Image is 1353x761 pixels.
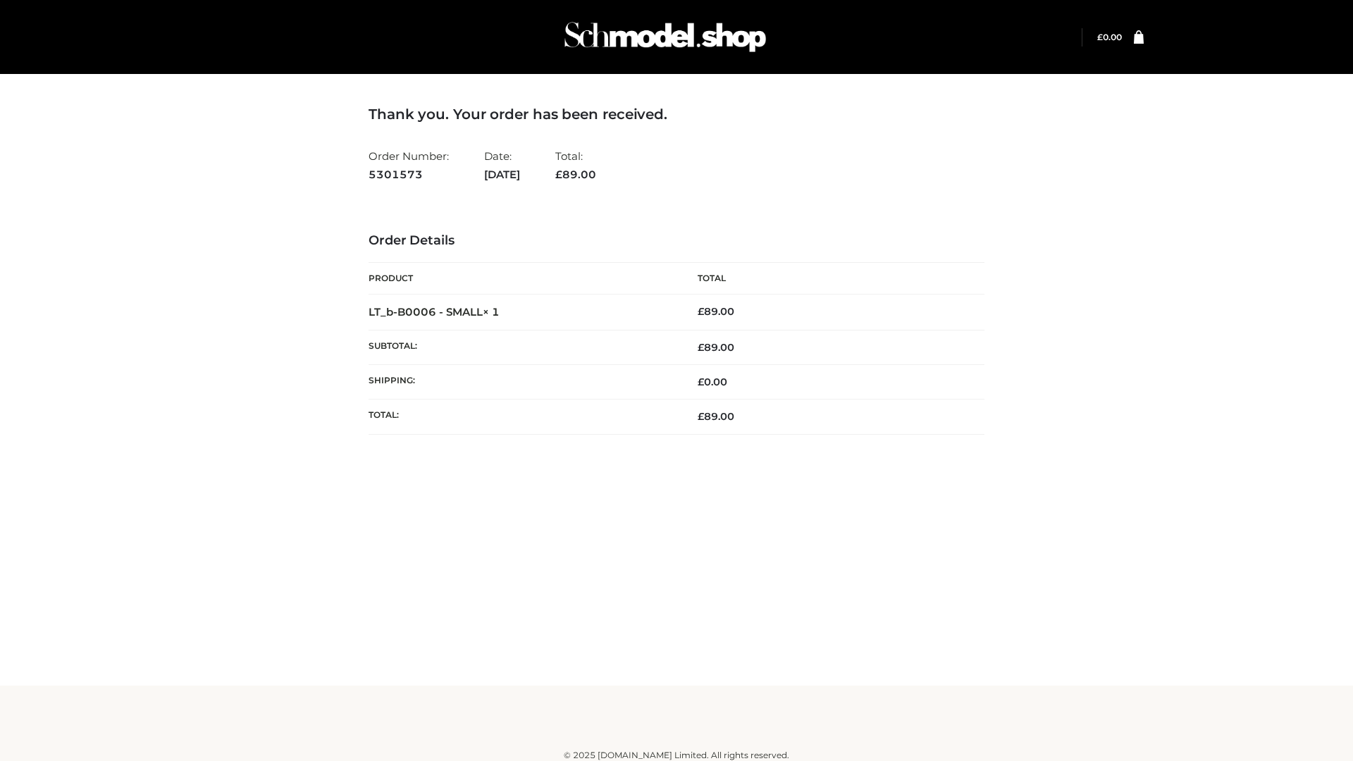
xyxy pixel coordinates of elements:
th: Product [369,263,676,295]
strong: [DATE] [484,166,520,184]
span: £ [698,376,704,388]
li: Total: [555,144,596,187]
span: £ [555,168,562,181]
span: £ [698,305,704,318]
th: Total [676,263,984,295]
bdi: 89.00 [698,305,734,318]
li: Date: [484,144,520,187]
strong: × 1 [483,305,500,318]
li: Order Number: [369,144,449,187]
a: £0.00 [1097,32,1122,42]
span: 89.00 [698,341,734,354]
h3: Order Details [369,233,984,249]
th: Subtotal: [369,330,676,364]
span: £ [698,410,704,423]
strong: LT_b-B0006 - SMALL [369,305,500,318]
img: Schmodel Admin 964 [560,9,771,65]
span: 89.00 [555,168,596,181]
span: £ [698,341,704,354]
th: Total: [369,400,676,434]
h3: Thank you. Your order has been received. [369,106,984,123]
bdi: 0.00 [1097,32,1122,42]
bdi: 0.00 [698,376,727,388]
span: £ [1097,32,1103,42]
strong: 5301573 [369,166,449,184]
th: Shipping: [369,365,676,400]
span: 89.00 [698,410,734,423]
